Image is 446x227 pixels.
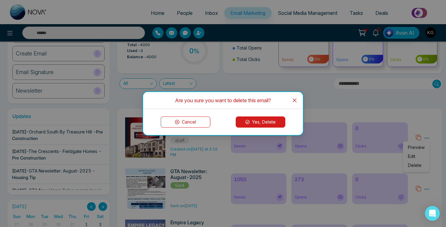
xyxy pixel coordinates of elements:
button: Yes, Delete [236,116,285,128]
span: close [292,98,297,103]
button: Cancel [161,116,210,128]
div: Are you sure you want to delete this email? [151,97,295,104]
button: Close [286,92,303,109]
div: Open Intercom Messenger [425,206,440,221]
